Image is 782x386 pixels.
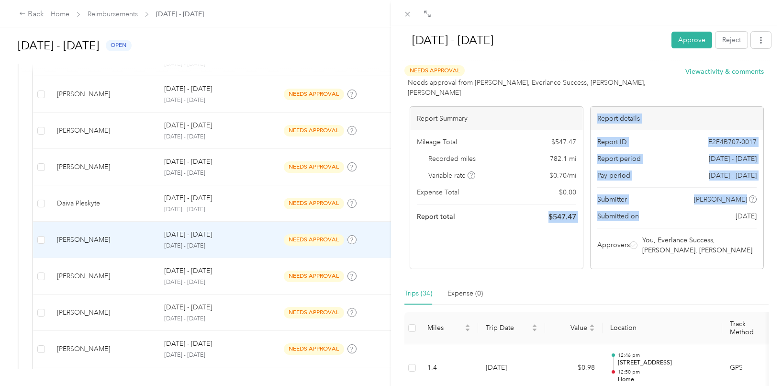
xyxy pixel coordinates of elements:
[685,67,764,77] button: Viewactivity & comments
[417,212,455,222] span: Report total
[465,323,470,329] span: caret-up
[728,332,782,386] iframe: Everlance-gr Chat Button Frame
[404,65,465,76] span: Needs Approval
[708,137,757,147] span: E2F4B707-0017
[447,288,483,299] div: Expense (0)
[618,359,715,367] p: [STREET_ADDRESS]
[408,78,685,98] span: Needs approval from [PERSON_NAME], Everlance Success, [PERSON_NAME], [PERSON_NAME]
[591,107,763,130] div: Report details
[404,288,432,299] div: Trips (34)
[642,235,755,255] span: You, Everlance Success, [PERSON_NAME], [PERSON_NAME]
[532,323,537,329] span: caret-up
[597,194,627,204] span: Submitter
[402,29,665,52] h1: Sep 15 - 28, 2025
[553,324,587,332] span: Value
[478,312,545,344] th: Trip Date
[618,352,715,359] p: 12:46 pm
[559,187,576,197] span: $ 0.00
[550,154,576,164] span: 782.1 mi
[597,137,627,147] span: Report ID
[465,327,470,333] span: caret-down
[486,324,530,332] span: Trip Date
[618,375,715,384] p: Home
[417,187,459,197] span: Expense Total
[410,107,583,130] div: Report Summary
[597,154,641,164] span: Report period
[417,137,457,147] span: Mileage Total
[597,240,630,250] span: Approvers
[589,323,595,329] span: caret-up
[428,170,475,181] span: Variable rate
[618,369,715,375] p: 12:50 pm
[427,324,463,332] span: Miles
[532,327,537,333] span: caret-down
[730,320,769,336] span: Track Method
[694,194,747,204] span: [PERSON_NAME]
[736,211,757,221] span: [DATE]
[545,312,603,344] th: Value
[549,170,576,181] span: $ 0.70 / mi
[709,170,757,181] span: [DATE] - [DATE]
[671,32,712,48] button: Approve
[420,312,478,344] th: Miles
[589,327,595,333] span: caret-down
[715,32,748,48] button: Reject
[597,211,639,221] span: Submitted on
[428,154,476,164] span: Recorded miles
[603,312,722,344] th: Location
[551,137,576,147] span: $ 547.47
[709,154,757,164] span: [DATE] - [DATE]
[597,170,630,181] span: Pay period
[548,211,576,223] span: $ 547.47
